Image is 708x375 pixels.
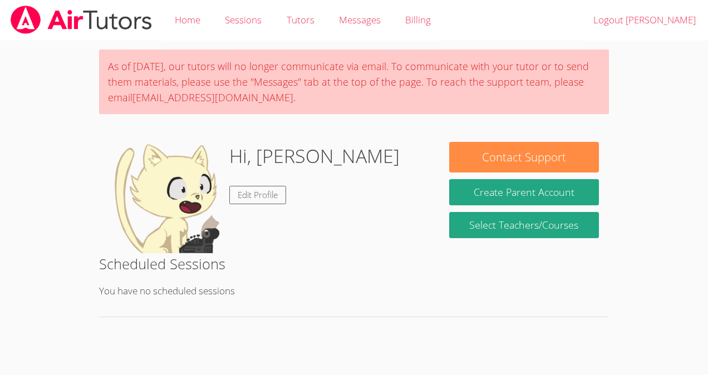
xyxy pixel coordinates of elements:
h2: Scheduled Sessions [99,253,609,274]
button: Create Parent Account [449,179,599,205]
span: Messages [339,13,381,26]
button: Contact Support [449,142,599,172]
a: Select Teachers/Courses [449,212,599,238]
h1: Hi, [PERSON_NAME] [229,142,400,170]
img: airtutors_banner-c4298cdbf04f3fff15de1276eac7730deb9818008684d7c2e4769d2f7ddbe033.png [9,6,153,34]
div: As of [DATE], our tutors will no longer communicate via email. To communicate with your tutor or ... [99,50,609,114]
a: Edit Profile [229,186,286,204]
img: default.png [109,142,220,253]
p: You have no scheduled sessions [99,283,609,299]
